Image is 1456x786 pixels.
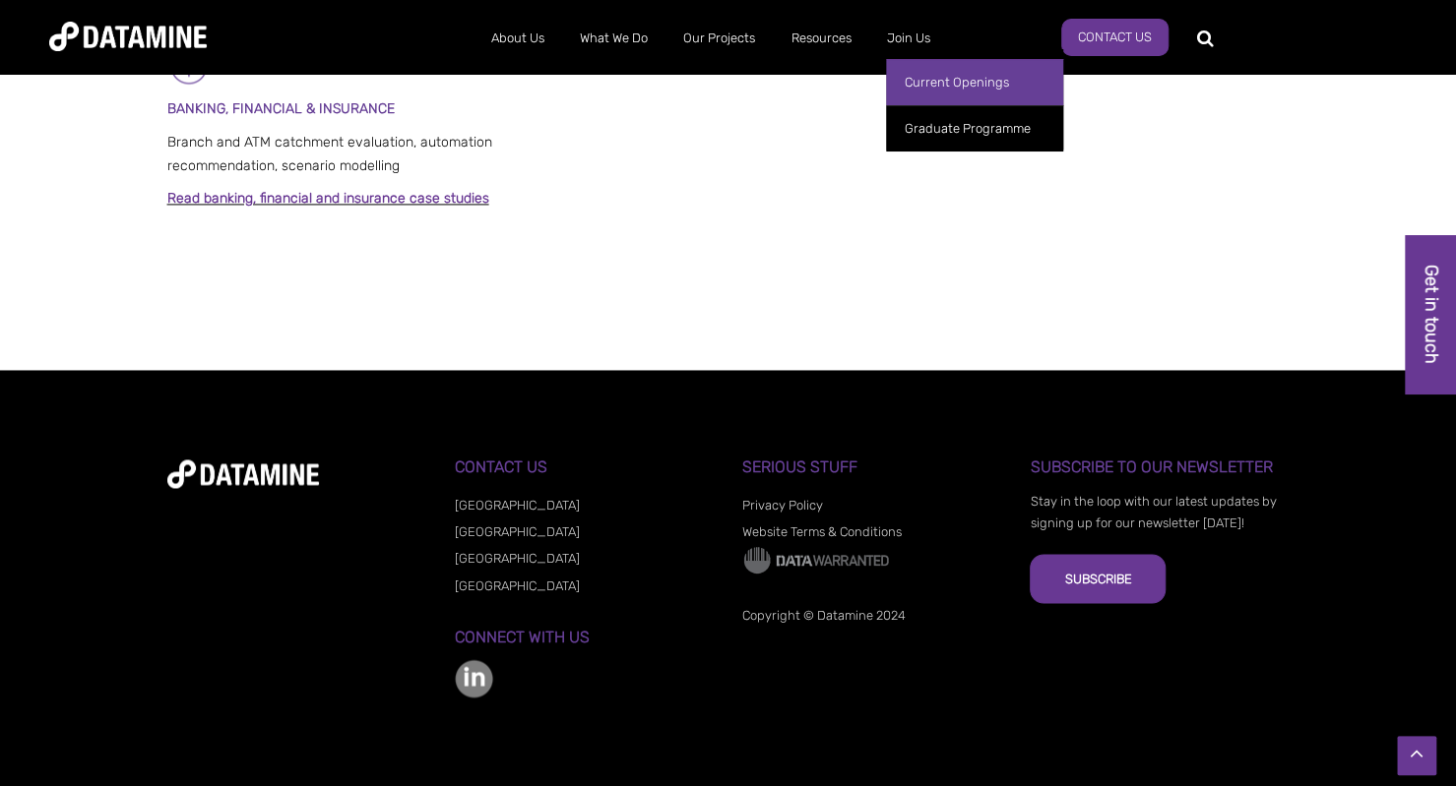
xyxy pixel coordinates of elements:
button: Subscribe [1030,554,1166,603]
h3: Connect with us [455,628,714,645]
h3: Serious Stuff [742,458,1001,476]
a: Read banking, financial and insurance case studies [167,190,489,207]
a: Graduate Programme [886,105,1063,151]
img: Datamine [49,22,207,51]
a: [GEOGRAPHIC_DATA] [455,498,580,513]
a: [GEOGRAPHIC_DATA] [455,551,580,566]
p: Stay in the loop with our latest updates by signing up for our newsletter [DATE]! [1030,491,1289,534]
span: Branch and ATM catchment evaluation, automation recommendation, scenario modelling [167,134,492,174]
a: [GEOGRAPHIC_DATA] [455,577,580,592]
h3: Subscribe to our Newsletter [1030,458,1289,476]
a: What We Do [562,13,665,64]
span: BANKING, FINANCIAL & INSURANCE [167,100,395,117]
a: Get in touch [1406,235,1456,393]
img: datamine-logo-white [167,459,319,488]
a: Resources [773,13,868,64]
a: Contact Us [1061,19,1169,56]
a: Current Openings [886,59,1063,105]
a: Join Us [868,13,947,64]
img: linkedin-color [455,659,493,697]
img: Data Warranted Logo [742,545,890,574]
a: [GEOGRAPHIC_DATA] [455,524,580,539]
a: Website Terms & Conditions [742,524,902,539]
a: Our Projects [665,13,773,64]
a: About Us [474,13,562,64]
p: Copyright © Datamine 2024 [742,604,1001,626]
h3: Contact Us [455,458,714,476]
a: Privacy Policy [742,498,823,513]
